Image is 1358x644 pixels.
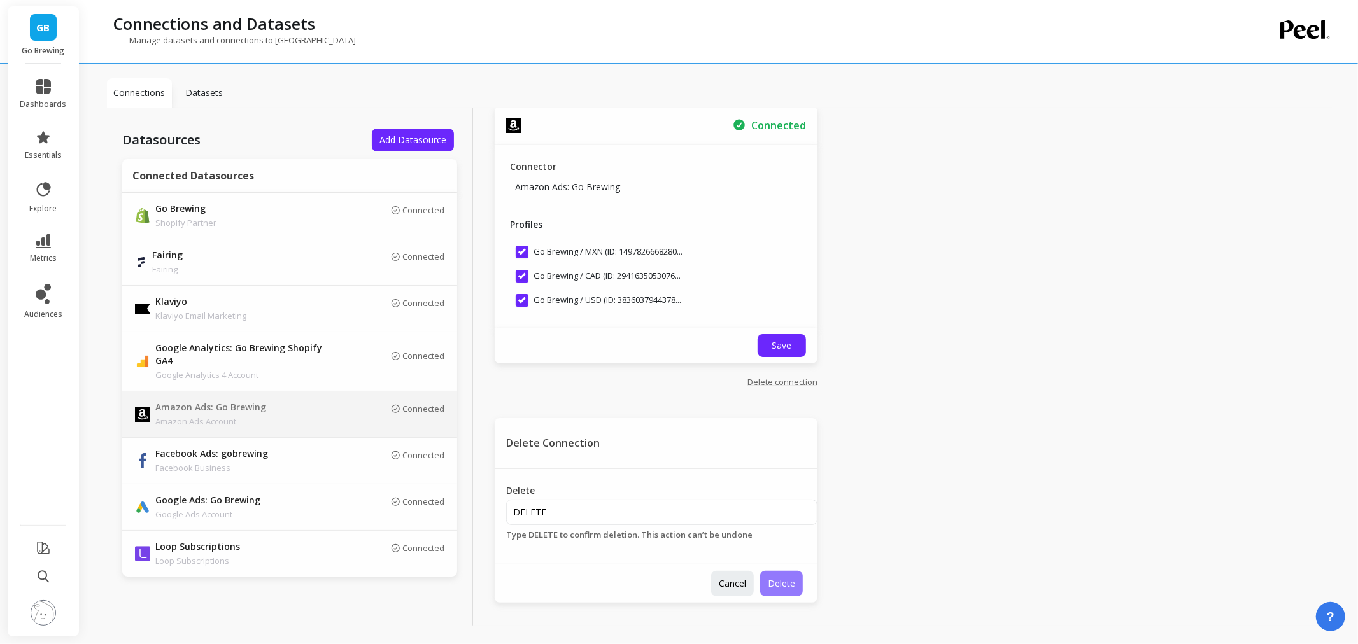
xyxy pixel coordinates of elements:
span: essentials [25,150,62,160]
p: Google Analytics: Go Brewing Shopify GA4 [155,342,334,368]
span: Go Brewing / CAD (ID: 2941635053076222) [516,270,681,283]
p: Loop Subscriptions [155,540,334,554]
p: Facebook Business [155,461,334,474]
p: Google Ads Account [155,508,334,521]
img: api.amazonads.svg [506,118,521,133]
p: Amazon Ads: Go Brewing [155,401,334,415]
p: Amazon Ads Account [155,415,334,428]
p: Manage datasets and connections to [GEOGRAPHIC_DATA] [107,34,356,46]
span: ? [1327,608,1334,626]
img: api.enquirelabs.svg [135,255,147,270]
p: Datasets [186,87,223,99]
span: Cancel [719,577,746,589]
p: Connector [510,160,556,173]
p: Connected [402,403,444,414]
p: Profiles [510,218,802,231]
img: api.google.svg [135,500,150,515]
p: Connected [402,251,444,262]
h1: Delete Connection [495,424,817,461]
button: Delete [760,571,803,596]
span: dashboards [20,99,67,109]
label: Delete [506,484,577,497]
p: Type DELETE to confirm deletion. This action can’t be undone [506,529,817,540]
p: Shopify Partner [155,216,334,229]
span: Go Brewing / USD (ID: 3836037944378303) [516,294,681,307]
p: Connected [402,496,444,507]
p: Klaviyo [155,295,334,309]
input: DELETE [506,500,817,525]
span: Go Brewing / MXN (ID: 1497826668280330) [516,246,683,258]
p: Amazon Ads: Go Brewing [510,176,625,199]
p: Facebook Ads: gobrewing [155,447,334,461]
span: explore [30,204,57,214]
p: Fairing [152,249,330,263]
p: Connections [114,87,166,99]
p: Loop Subscriptions [155,554,334,567]
img: api.klaviyo.svg [135,301,150,316]
p: Go Brewing [20,46,67,56]
img: api.loopsubs.svg [135,546,150,561]
img: api.fb.svg [135,453,150,468]
span: Save [772,339,792,351]
span: metrics [30,253,57,263]
p: Go Brewing [155,202,334,216]
p: Fairing [152,263,330,276]
span: Delete [768,577,795,589]
p: Connected Datasources [132,169,254,182]
span: GB [37,20,50,35]
span: audiences [24,309,62,319]
p: Connected [402,543,444,553]
button: Add Datasource [372,129,454,151]
p: Datasources [122,131,201,149]
button: ? [1316,602,1345,631]
button: Cancel [711,571,754,596]
p: Connections and Datasets [113,13,315,34]
p: Connected [402,450,444,460]
p: Secured Connection to Amazon Ads: Go Brewing [751,118,806,132]
button: Save [758,334,806,357]
p: Connected [402,351,444,361]
span: Add Datasource [379,134,446,146]
p: Google Analytics 4 Account [155,368,334,381]
p: Connected [402,205,444,215]
a: Delete connection [747,376,817,388]
img: api.amazonads.svg [135,407,150,422]
img: profile picture [31,600,56,626]
img: api.shopify.svg [135,208,150,223]
p: Klaviyo Email Marketing [155,309,334,322]
img: api.google_analytics_4.svg [135,354,150,369]
p: Google Ads: Go Brewing [155,494,334,508]
p: Connected [402,298,444,308]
